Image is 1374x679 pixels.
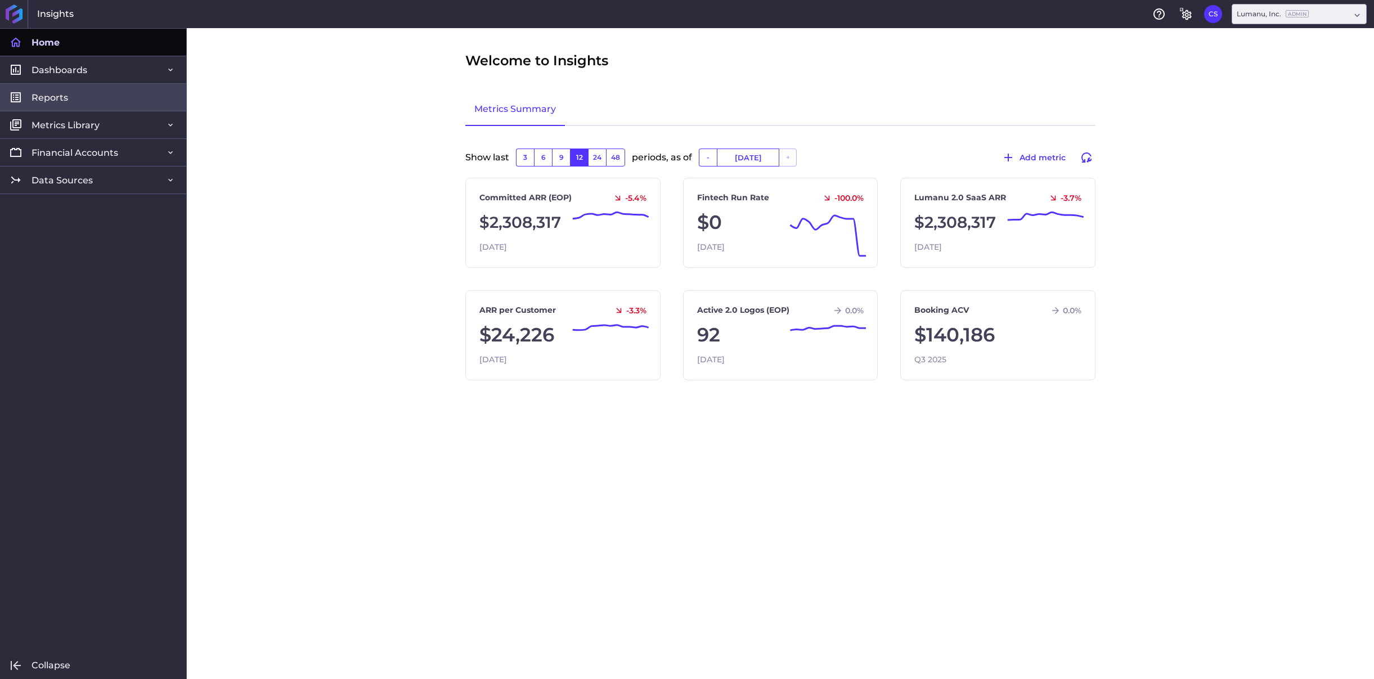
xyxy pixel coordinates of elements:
[1232,4,1367,24] div: Dropdown select
[697,192,769,204] a: Fintech Run Rate
[479,304,556,316] a: ARR per Customer
[570,149,588,167] button: 12
[516,149,534,167] button: 3
[828,305,864,316] div: 0.0 %
[32,37,60,48] span: Home
[914,208,1081,237] div: $2,308,317
[479,192,572,204] a: Committed ARR (EOP)
[717,149,779,166] input: Select Date
[914,192,1006,204] a: Lumanu 2.0 SaaS ARR
[32,147,118,159] span: Financial Accounts
[1046,305,1081,316] div: 0.0 %
[697,321,864,349] div: 92
[699,149,717,167] button: -
[914,304,969,316] a: Booking ACV
[32,64,87,76] span: Dashboards
[1286,10,1309,17] ins: Admin
[914,321,1081,349] div: $140,186
[1237,9,1309,19] div: Lumanu, Inc.
[606,149,625,167] button: 48
[465,149,1095,178] div: Show last periods, as of
[588,149,606,167] button: 24
[552,149,570,167] button: 9
[697,208,864,237] div: $0
[608,193,646,203] div: -5.4 %
[479,321,646,349] div: $24,226
[697,304,789,316] a: Active 2.0 Logos (EOP)
[32,174,93,186] span: Data Sources
[818,193,864,203] div: -100.0 %
[996,149,1071,167] button: Add metric
[465,93,565,126] a: Metrics Summary
[1204,5,1222,23] button: User Menu
[465,51,608,71] span: Welcome to Insights
[1150,5,1168,23] button: Help
[32,92,68,104] span: Reports
[32,659,70,671] span: Collapse
[534,149,552,167] button: 6
[1177,5,1195,23] button: General Settings
[479,208,646,237] div: $2,308,317
[32,119,100,131] span: Metrics Library
[609,305,646,316] div: -3.3 %
[1044,193,1081,203] div: -3.7 %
